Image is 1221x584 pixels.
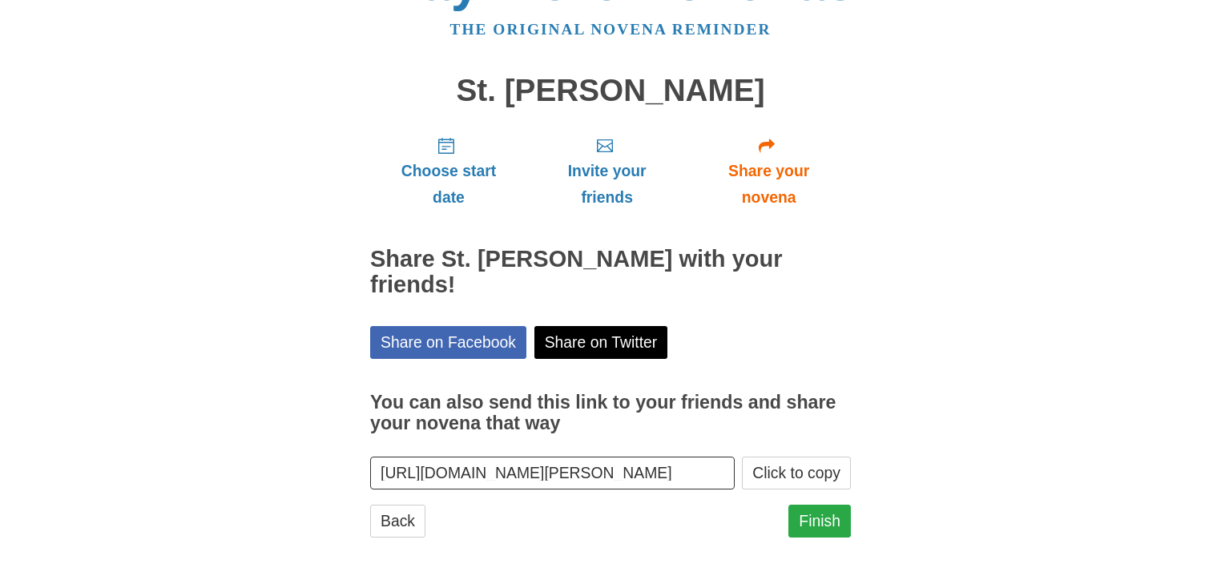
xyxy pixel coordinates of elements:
[543,158,671,211] span: Invite your friends
[534,326,668,359] a: Share on Twitter
[370,247,851,298] h2: Share St. [PERSON_NAME] with your friends!
[527,123,687,219] a: Invite your friends
[450,21,772,38] a: The original novena reminder
[370,505,425,538] a: Back
[370,393,851,433] h3: You can also send this link to your friends and share your novena that way
[370,74,851,108] h1: St. [PERSON_NAME]
[742,457,851,489] button: Click to copy
[386,158,511,211] span: Choose start date
[370,326,526,359] a: Share on Facebook
[687,123,851,219] a: Share your novena
[370,123,527,219] a: Choose start date
[788,505,851,538] a: Finish
[703,158,835,211] span: Share your novena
